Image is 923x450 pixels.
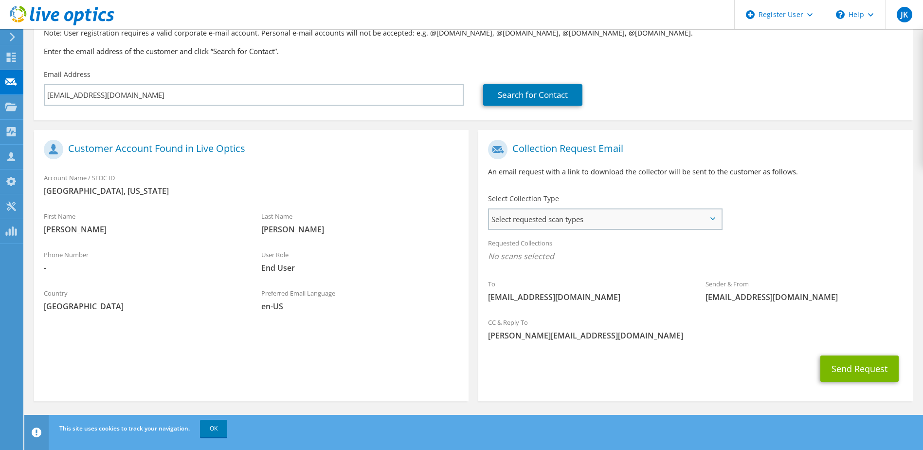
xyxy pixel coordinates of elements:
[836,10,845,19] svg: \n
[44,140,454,159] h1: Customer Account Found in Live Optics
[261,262,459,273] span: End User
[44,46,904,56] h3: Enter the email address of the customer and click “Search for Contact”.
[252,244,469,278] div: User Role
[200,420,227,437] a: OK
[488,167,903,177] p: An email request with a link to download the collector will be sent to the customer as follows.
[59,424,190,432] span: This site uses cookies to track your navigation.
[44,301,242,312] span: [GEOGRAPHIC_DATA]
[820,356,899,382] button: Send Request
[34,206,252,240] div: First Name
[488,251,903,262] span: No scans selected
[34,168,469,201] div: Account Name / SFDC ID
[44,224,242,235] span: [PERSON_NAME]
[478,233,913,269] div: Requested Collections
[897,7,912,22] span: JK
[44,28,904,38] p: Note: User registration requires a valid corporate e-mail account. Personal e-mail accounts will ...
[252,283,469,317] div: Preferred Email Language
[478,312,913,346] div: CC & Reply To
[488,330,903,341] span: [PERSON_NAME][EMAIL_ADDRESS][DOMAIN_NAME]
[44,186,459,196] span: [GEOGRAPHIC_DATA], [US_STATE]
[34,244,252,278] div: Phone Number
[489,209,721,229] span: Select requested scan types
[478,274,696,307] div: To
[696,274,913,307] div: Sender & From
[488,194,559,204] label: Select Collection Type
[483,84,582,106] a: Search for Contact
[44,70,90,79] label: Email Address
[252,206,469,240] div: Last Name
[261,224,459,235] span: [PERSON_NAME]
[706,292,904,302] span: [EMAIL_ADDRESS][DOMAIN_NAME]
[34,283,252,317] div: Country
[44,262,242,273] span: -
[261,301,459,312] span: en-US
[488,292,686,302] span: [EMAIL_ADDRESS][DOMAIN_NAME]
[488,140,898,159] h1: Collection Request Email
